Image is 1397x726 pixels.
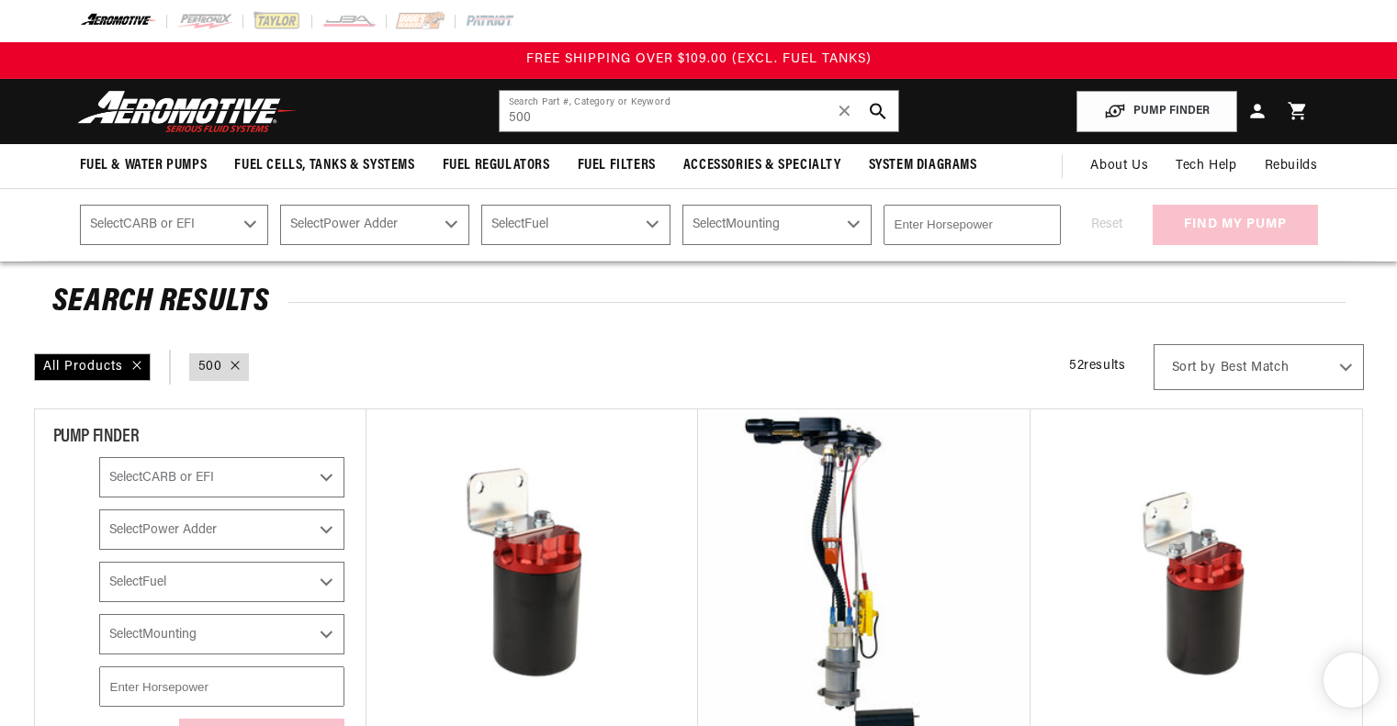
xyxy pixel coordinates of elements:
[1176,156,1236,176] span: Tech Help
[858,91,898,131] button: search button
[855,144,991,187] summary: System Diagrams
[1172,359,1216,377] span: Sort by
[670,144,855,187] summary: Accessories & Specialty
[80,205,269,245] select: CARB or EFI
[234,156,414,175] span: Fuel Cells, Tanks & Systems
[73,90,302,133] img: Aeromotive
[80,156,208,175] span: Fuel & Water Pumps
[1265,156,1318,176] span: Rebuilds
[220,144,428,187] summary: Fuel Cells, Tanks & Systems
[526,52,872,66] span: FREE SHIPPING OVER $109.00 (EXCL. FUEL TANKS)
[884,205,1061,245] input: Enter Horsepower
[1162,144,1250,188] summary: Tech Help
[99,666,344,707] input: Enter Horsepower
[429,144,564,187] summary: Fuel Regulators
[682,205,872,245] select: Mounting
[1069,359,1125,373] span: 52 results
[683,156,841,175] span: Accessories & Specialty
[481,205,670,245] select: Fuel
[198,357,222,377] a: 500
[99,457,344,497] select: CARB or EFI
[99,614,344,654] select: Mounting
[564,144,670,187] summary: Fuel Filters
[99,562,344,602] select: Fuel
[53,428,140,446] span: PUMP FINDER
[52,288,1346,318] h2: Search Results
[66,144,221,187] summary: Fuel & Water Pumps
[1076,91,1237,132] button: PUMP FINDER
[443,156,550,175] span: Fuel Regulators
[1076,144,1162,188] a: About Us
[1090,159,1148,173] span: About Us
[280,205,469,245] select: Power Adder
[1154,344,1364,390] select: Sort by
[1251,144,1332,188] summary: Rebuilds
[578,156,656,175] span: Fuel Filters
[99,509,344,550] select: Power Adder
[500,91,898,131] input: Search by Part Number, Category or Keyword
[34,353,151,381] div: All Products
[837,96,853,126] span: ✕
[869,156,977,175] span: System Diagrams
